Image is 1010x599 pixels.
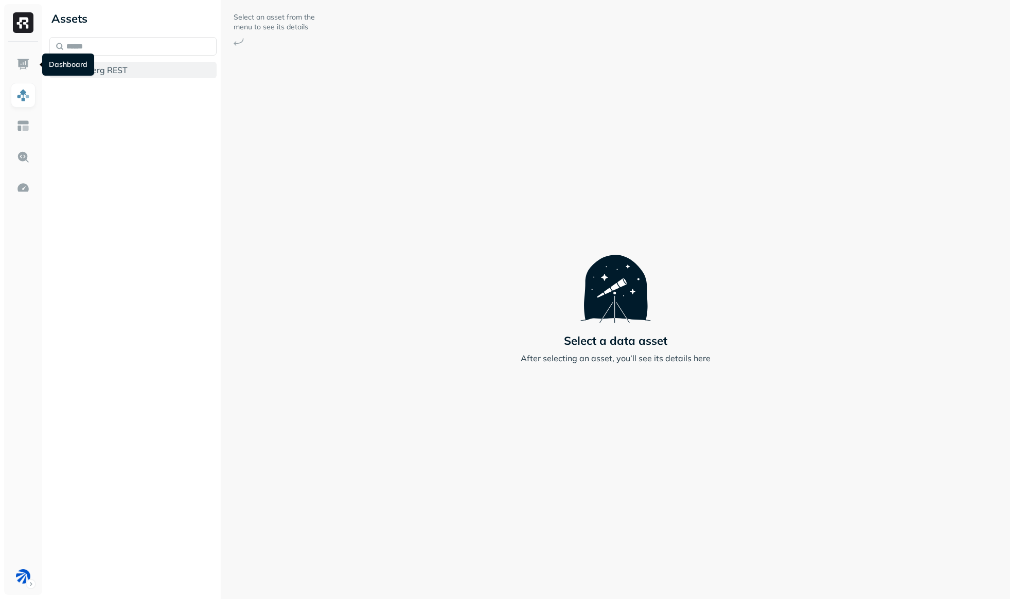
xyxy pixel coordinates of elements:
p: After selecting an asset, you’ll see its details here [521,352,711,364]
div: Assets [49,10,217,27]
img: BAM [16,569,30,584]
p: Select a data asset [564,333,667,348]
div: Dashboard [42,54,94,76]
img: Arrow [234,38,244,46]
img: Optimization [16,181,30,195]
button: Iceberg REST [49,62,217,78]
img: Query Explorer [16,150,30,164]
img: Telescope [580,235,651,323]
img: Ryft [13,12,33,33]
img: Asset Explorer [16,119,30,133]
span: Iceberg REST [76,65,128,75]
p: Select an asset from the menu to see its details [234,12,316,32]
img: Dashboard [16,58,30,71]
img: Assets [16,89,30,102]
